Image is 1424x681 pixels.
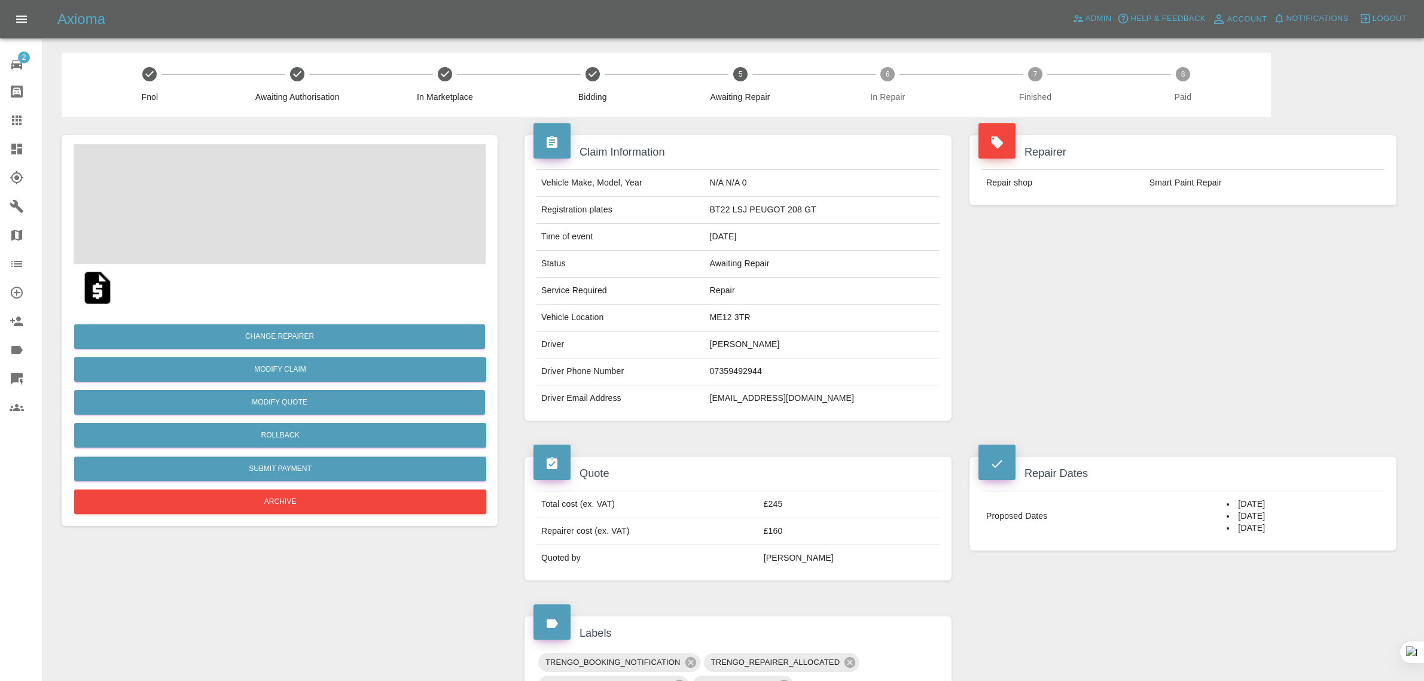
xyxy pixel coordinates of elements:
[705,224,940,251] td: [DATE]
[78,269,117,307] img: qt_1S1KzLA4aDea5wMjQzVaVOrG
[705,385,940,412] td: [EMAIL_ADDRESS][DOMAIN_NAME]
[966,91,1105,103] span: Finished
[536,518,759,545] td: Repairer cost (ex. VAT)
[1085,12,1112,26] span: Admin
[1114,91,1252,103] span: Paid
[536,491,759,518] td: Total cost (ex. VAT)
[533,466,943,482] h4: Quote
[74,423,486,448] button: Rollback
[1286,12,1349,26] span: Notifications
[536,332,705,358] td: Driver
[981,170,1145,196] td: Repair shop
[1227,13,1267,26] span: Account
[978,144,1388,160] h4: Repairer
[228,91,367,103] span: Awaiting Authorisation
[1373,12,1407,26] span: Logout
[705,251,940,278] td: Awaiting Repair
[978,466,1388,482] h4: Repair Dates
[74,357,486,382] a: Modify Claim
[1209,10,1270,29] a: Account
[74,490,486,514] button: Archive
[1033,70,1038,78] text: 7
[819,91,957,103] span: In Repair
[536,545,759,571] td: Quoted by
[57,10,105,29] h5: Axioma
[536,224,705,251] td: Time of event
[536,251,705,278] td: Status
[533,625,943,642] h4: Labels
[981,491,1222,542] td: Proposed Dates
[1356,10,1410,28] button: Logout
[705,170,940,197] td: N/A N/A 0
[759,518,940,545] td: £160
[536,278,705,305] td: Service Required
[1227,498,1380,510] li: [DATE]
[376,91,514,103] span: In Marketplace
[1069,10,1115,28] a: Admin
[74,324,485,349] button: Change Repairer
[74,390,485,415] button: Modify Quote
[536,170,705,197] td: Vehicle Make, Model, Year
[536,197,705,224] td: Registration plates
[7,5,36,34] button: Open drawer
[705,332,940,358] td: [PERSON_NAME]
[523,91,661,103] span: Bidding
[74,457,486,481] button: Submit Payment
[704,655,847,669] span: TRENGO_REPAIRER_ALLOCATED
[1145,170,1385,196] td: Smart Paint Repair
[886,70,890,78] text: 6
[538,655,688,669] span: TRENGO_BOOKING_NOTIFICATION
[538,653,700,672] div: TRENGO_BOOKING_NOTIFICATION
[759,545,940,571] td: [PERSON_NAME]
[536,305,705,332] td: Vehicle Location
[1227,522,1380,534] li: [DATE]
[1114,10,1208,28] button: Help & Feedback
[705,358,940,385] td: 07359492944
[704,653,860,672] div: TRENGO_REPAIRER_ALLOCATED
[536,385,705,412] td: Driver Email Address
[671,91,809,103] span: Awaiting Repair
[705,278,940,305] td: Repair
[18,51,30,63] span: 2
[1130,12,1205,26] span: Help & Feedback
[705,305,940,332] td: ME12 3TR
[536,358,705,385] td: Driver Phone Number
[1181,70,1185,78] text: 8
[81,91,219,103] span: Fnol
[1227,510,1380,522] li: [DATE]
[533,144,943,160] h4: Claim Information
[1270,10,1352,28] button: Notifications
[705,197,940,224] td: BT22 LSJ PEUGOT 208 GT
[759,491,940,518] td: £245
[738,70,742,78] text: 5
